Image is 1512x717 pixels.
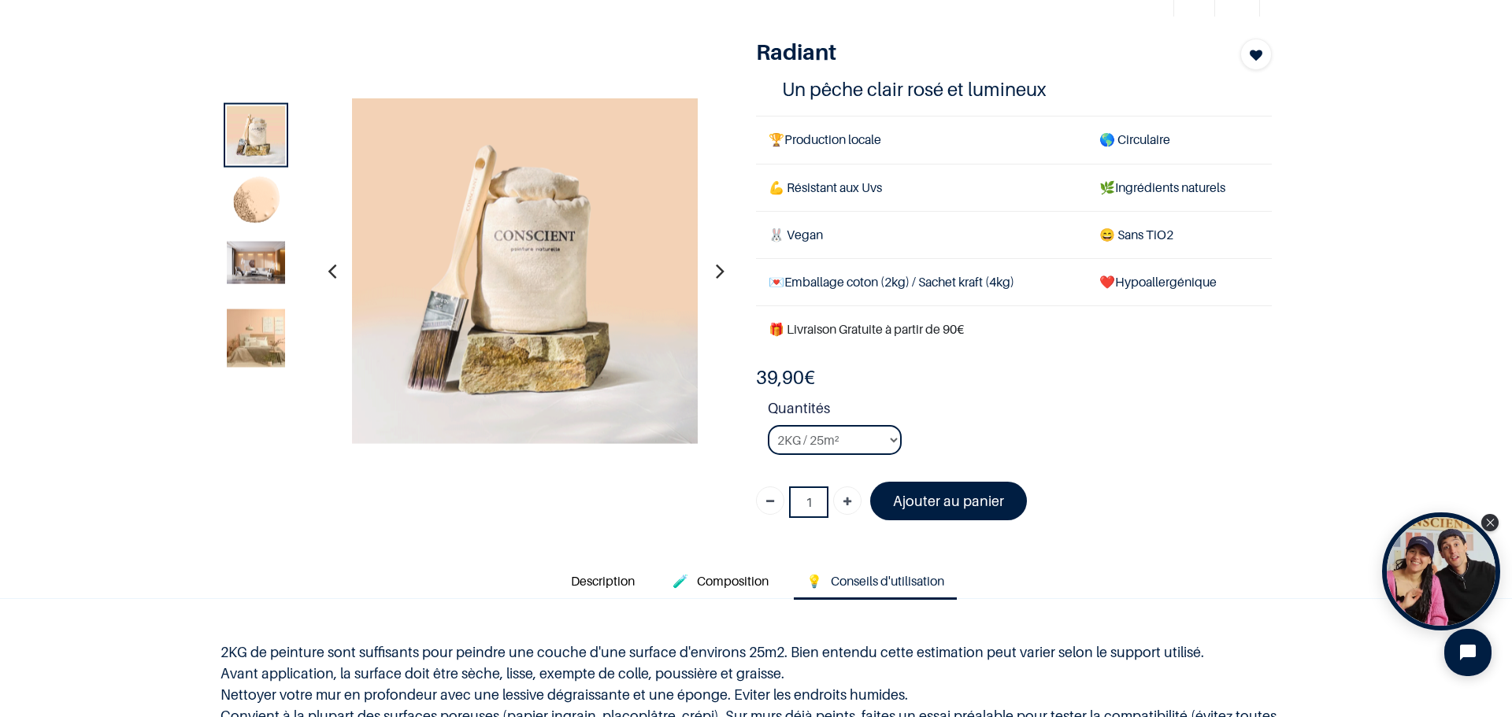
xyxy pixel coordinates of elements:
span: 💡 [806,573,822,589]
div: Open Tolstoy [1382,512,1500,630]
h4: Un pêche clair rosé et lumineux [782,77,1247,102]
img: Product image [352,98,699,444]
span: 😄 S [1099,227,1125,242]
span: 39,90 [756,366,804,389]
button: Add to wishlist [1240,39,1272,70]
font: 🎁 Livraison Gratuite à partir de 90€ [769,321,964,337]
a: Ajouter au panier [870,482,1027,520]
span: 🏆 [769,131,784,147]
td: Ingrédients naturels [1087,164,1272,211]
span: Composition [697,573,769,589]
iframe: Tidio Chat [1431,615,1505,689]
img: Product image [227,241,285,283]
div: Close Tolstoy widget [1481,514,1499,531]
a: Ajouter [833,486,862,515]
a: Supprimer [756,486,784,515]
span: 💌 [769,274,784,290]
td: ans TiO2 [1087,211,1272,258]
h1: Radiant [756,39,1195,65]
strong: Quantités [768,397,1272,425]
span: 🌎 Circulaire [1099,131,1170,147]
img: Product image [227,105,285,164]
span: Conseils d'utilisation [831,573,944,589]
div: Open Tolstoy widget [1382,512,1500,630]
span: 🌿 [1099,179,1115,195]
div: Tolstoy bubble widget [1382,512,1500,630]
font: Ajouter au panier [893,493,1004,509]
td: ❤️Hypoallergénique [1087,258,1272,305]
td: Production locale [756,116,1087,164]
img: Product image [227,173,285,231]
span: Description [571,573,635,589]
td: Emballage coton (2kg) / Sachet kraft (4kg) [756,258,1087,305]
img: Product image [227,309,285,367]
span: Add to wishlist [1250,46,1262,65]
b: € [756,366,815,389]
span: 🐰 Vegan [769,227,823,242]
span: 🧪 [673,573,688,589]
span: 💪 Résistant aux Uvs [769,179,882,195]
